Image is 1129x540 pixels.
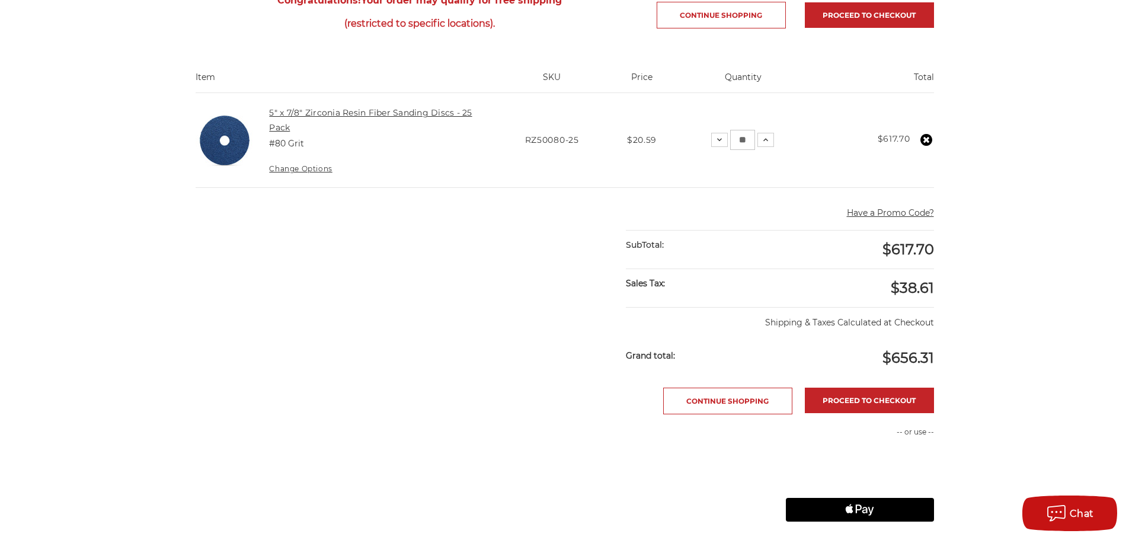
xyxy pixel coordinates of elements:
[847,207,934,219] button: Have a Promo Code?
[626,350,675,361] strong: Grand total:
[626,307,933,329] p: Shipping & Taxes Calculated at Checkout
[269,107,472,132] a: 5" x 7/8" Zirconia Resin Fiber Sanding Discs - 25 Pack
[269,138,304,150] dd: #80 Grit
[786,468,934,492] iframe: PayPal-paylater
[627,135,657,145] span: $20.59
[786,427,934,437] p: -- or use --
[196,111,255,170] img: 5 inch zirc resin fiber disc
[730,130,755,150] input: 5" x 7/8" Zirconia Resin Fiber Sanding Discs - 25 Pack Quantity:
[882,349,934,366] span: $656.31
[891,279,934,296] span: $38.61
[813,71,933,92] th: Total
[805,2,934,28] a: Proceed to checkout
[196,71,494,92] th: Item
[1022,496,1117,531] button: Chat
[657,2,786,28] a: Continue Shopping
[494,71,610,92] th: SKU
[663,388,792,414] a: Continue Shopping
[269,164,332,173] a: Change Options
[525,135,579,145] span: RZ50080-25
[878,133,910,144] strong: $617.70
[196,12,644,35] span: (restricted to specific locations).
[674,71,813,92] th: Quantity
[610,71,674,92] th: Price
[626,231,780,260] div: SubTotal:
[1070,508,1094,519] span: Chat
[882,241,934,258] span: $617.70
[805,388,934,413] a: Proceed to checkout
[626,278,665,289] strong: Sales Tax:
